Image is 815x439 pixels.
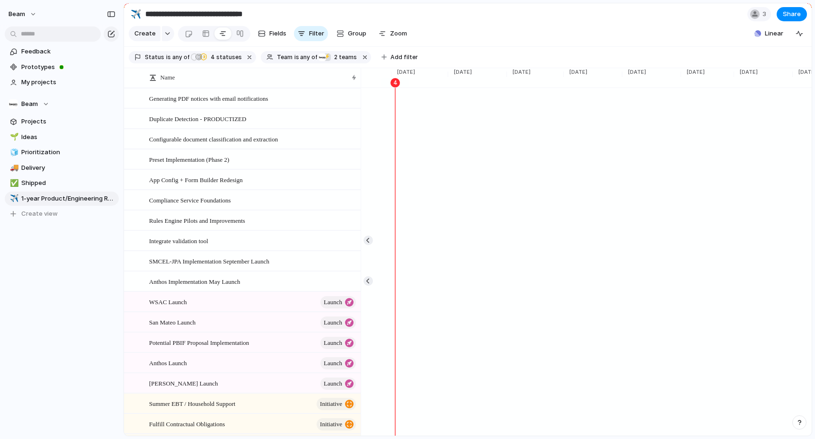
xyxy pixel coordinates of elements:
[5,114,119,129] a: Projects
[507,68,533,76] span: [DATE]
[269,29,286,38] span: Fields
[254,26,290,41] button: Fields
[5,130,119,144] a: 🌱Ideas
[149,398,235,409] span: Summer EBT / Household Support
[331,53,357,61] span: teams
[9,163,18,173] button: 🚚
[149,418,225,429] span: Fulfill Contractual Obligations
[21,163,115,173] span: Delivery
[21,148,115,157] span: Prioritization
[765,29,783,38] span: Linear
[277,53,292,61] span: Team
[149,378,218,388] span: [PERSON_NAME] Launch
[21,62,115,72] span: Prototypes
[149,154,229,165] span: Preset Implementation (Phase 2)
[21,47,115,56] span: Feedback
[5,44,119,59] a: Feedback
[4,7,42,22] button: Beam
[564,68,590,76] span: [DATE]
[751,26,787,41] button: Linear
[21,178,115,188] span: Shipped
[324,336,342,350] span: launch
[681,68,708,76] span: [DATE]
[149,255,269,266] span: SMCEL-JPA Implementation September Launch
[149,316,195,327] span: San Mateo Launch
[149,357,187,368] span: Anthos Launch
[5,161,119,175] a: 🚚Delivery
[320,357,356,369] button: launch
[21,132,115,142] span: Ideas
[10,178,17,189] div: ✅
[777,7,807,21] button: Share
[762,9,769,19] span: 3
[317,418,356,430] button: initiative
[9,9,25,19] span: Beam
[9,178,18,188] button: ✅
[320,316,356,329] button: launch
[5,145,119,159] a: 🧊Prioritization
[149,235,208,246] span: Integrate validation tool
[149,194,231,205] span: Compliance Service Foundations
[323,53,331,61] div: ⚡
[149,93,268,104] span: Generating PDF notices with email notifications
[21,78,115,87] span: My projects
[21,99,38,109] span: Beam
[348,29,366,38] span: Group
[10,132,17,142] div: 🌱
[292,52,319,62] button: isany of
[5,207,119,221] button: Create view
[149,276,240,287] span: Anthos Implementation May Launch
[149,133,278,144] span: Configurable document classification and extraction
[324,316,342,329] span: launch
[166,53,171,61] span: is
[324,377,342,390] span: launch
[5,176,119,190] a: ✅Shipped
[294,53,299,61] span: is
[164,52,191,62] button: isany of
[149,113,246,124] span: Duplicate Detection - PRODUCTIZED
[390,29,407,38] span: Zoom
[320,418,342,431] span: initiative
[375,26,411,41] button: Zoom
[10,147,17,158] div: 🧊
[320,337,356,349] button: launch
[21,117,115,126] span: Projects
[324,296,342,309] span: launch
[734,68,761,76] span: [DATE]
[318,52,359,62] button: ⚡2 teams
[128,7,143,22] button: ✈️
[10,162,17,173] div: 🚚
[391,68,418,76] span: [DATE]
[320,378,356,390] button: launch
[332,26,371,41] button: Group
[376,51,424,64] button: Add filter
[5,60,119,74] a: Prototypes
[129,26,160,41] button: Create
[9,132,18,142] button: 🌱
[5,75,119,89] a: My projects
[5,97,119,111] button: Beam
[208,53,242,61] span: statuses
[309,29,324,38] span: Filter
[145,53,164,61] span: Status
[134,29,156,38] span: Create
[171,53,189,61] span: any of
[9,194,18,203] button: ✈️
[5,192,119,206] a: ✈️1-year Product/Engineering Roadmap
[149,337,249,348] span: Potential PBIF Proposal Implementation
[622,68,649,76] span: [DATE]
[294,26,328,41] button: Filter
[331,53,339,61] span: 2
[190,52,244,62] button: 4 statuses
[299,53,318,61] span: any of
[21,209,58,219] span: Create view
[21,194,115,203] span: 1-year Product/Engineering Roadmap
[208,53,216,61] span: 4
[149,215,245,226] span: Rules Engine Pilots and Improvements
[320,397,342,411] span: initiative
